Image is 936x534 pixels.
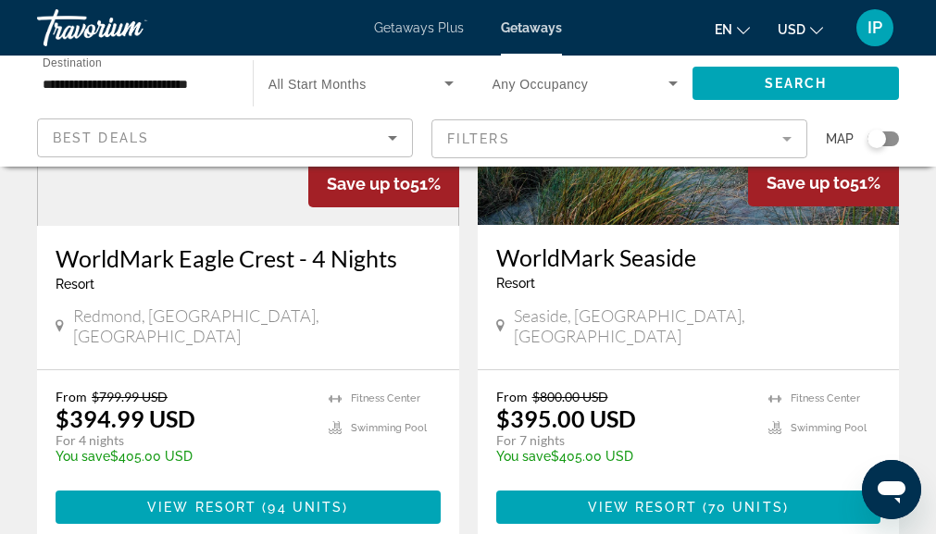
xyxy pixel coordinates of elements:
p: For 4 nights [56,432,310,449]
a: Travorium [37,4,222,52]
p: $395.00 USD [496,404,636,432]
span: You save [56,449,110,464]
span: Any Occupancy [493,77,589,92]
button: Change currency [778,16,823,43]
button: Change language [715,16,750,43]
span: You save [496,449,551,464]
span: ( ) [697,500,789,515]
span: Seaside, [GEOGRAPHIC_DATA], [GEOGRAPHIC_DATA] [514,305,880,346]
a: WorldMark Seaside [496,243,881,271]
span: Swimming Pool [791,422,867,434]
span: All Start Months [268,77,367,92]
span: View Resort [588,500,697,515]
span: en [715,22,732,37]
span: Resort [56,277,94,292]
span: View Resort [147,500,256,515]
div: 51% [308,160,459,207]
p: $394.99 USD [56,404,195,432]
div: 51% [748,159,899,206]
span: 94 units [268,500,343,515]
a: WorldMark Eagle Crest - 4 Nights [56,244,441,272]
span: From [56,389,87,404]
a: Getaways Plus [374,20,464,35]
span: $800.00 USD [532,389,608,404]
button: View Resort(70 units) [496,491,881,524]
span: $799.99 USD [92,389,168,404]
a: Getaways [501,20,562,35]
p: $405.00 USD [496,449,751,464]
span: From [496,389,528,404]
button: View Resort(94 units) [56,491,441,524]
span: Best Deals [53,130,149,145]
p: For 7 nights [496,432,751,449]
span: Swimming Pool [351,422,427,434]
span: ( ) [256,500,348,515]
span: USD [778,22,805,37]
span: IP [867,19,882,37]
span: Fitness Center [791,392,860,404]
span: Fitness Center [351,392,420,404]
iframe: Button to launch messaging window [862,460,921,519]
span: Resort [496,276,535,291]
span: Redmond, [GEOGRAPHIC_DATA], [GEOGRAPHIC_DATA] [73,305,441,346]
span: 70 units [708,500,783,515]
p: $405.00 USD [56,449,310,464]
span: Destination [43,56,102,68]
button: User Menu [851,8,899,47]
button: Filter [431,118,807,159]
span: Map [826,126,854,152]
span: Search [765,76,828,91]
button: Search [693,67,899,100]
span: Save up to [327,174,410,193]
span: Save up to [767,173,850,192]
mat-select: Sort by [53,127,397,149]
